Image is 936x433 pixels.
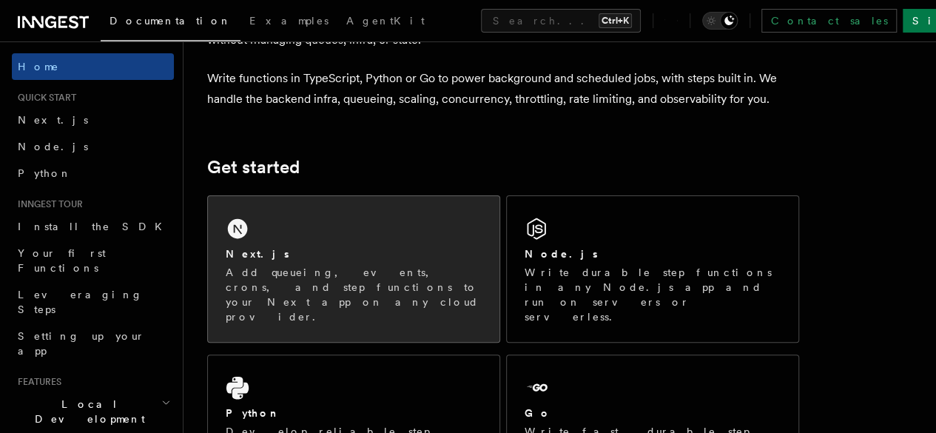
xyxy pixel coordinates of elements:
[12,198,83,210] span: Inngest tour
[110,15,232,27] span: Documentation
[18,114,88,126] span: Next.js
[525,265,781,324] p: Write durable step functions in any Node.js app and run on servers or serverless.
[599,13,632,28] kbd: Ctrl+K
[12,92,76,104] span: Quick start
[12,213,174,240] a: Install the SDK
[12,53,174,80] a: Home
[207,195,500,343] a: Next.jsAdd queueing, events, crons, and step functions to your Next app on any cloud provider.
[18,289,143,315] span: Leveraging Steps
[101,4,240,41] a: Documentation
[525,406,551,420] h2: Go
[12,281,174,323] a: Leveraging Steps
[18,330,145,357] span: Setting up your app
[18,59,59,74] span: Home
[337,4,434,40] a: AgentKit
[12,397,161,426] span: Local Development
[346,15,425,27] span: AgentKit
[249,15,329,27] span: Examples
[18,141,88,152] span: Node.js
[506,195,799,343] a: Node.jsWrite durable step functions in any Node.js app and run on servers or serverless.
[12,107,174,133] a: Next.js
[207,157,300,178] a: Get started
[702,12,738,30] button: Toggle dark mode
[481,9,641,33] button: Search...Ctrl+K
[207,68,799,110] p: Write functions in TypeScript, Python or Go to power background and scheduled jobs, with steps bu...
[12,323,174,364] a: Setting up your app
[18,221,171,232] span: Install the SDK
[12,160,174,187] a: Python
[226,406,280,420] h2: Python
[761,9,897,33] a: Contact sales
[18,167,72,179] span: Python
[12,391,174,432] button: Local Development
[12,240,174,281] a: Your first Functions
[226,265,482,324] p: Add queueing, events, crons, and step functions to your Next app on any cloud provider.
[525,246,598,261] h2: Node.js
[18,247,106,274] span: Your first Functions
[12,133,174,160] a: Node.js
[12,376,61,388] span: Features
[240,4,337,40] a: Examples
[226,246,289,261] h2: Next.js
